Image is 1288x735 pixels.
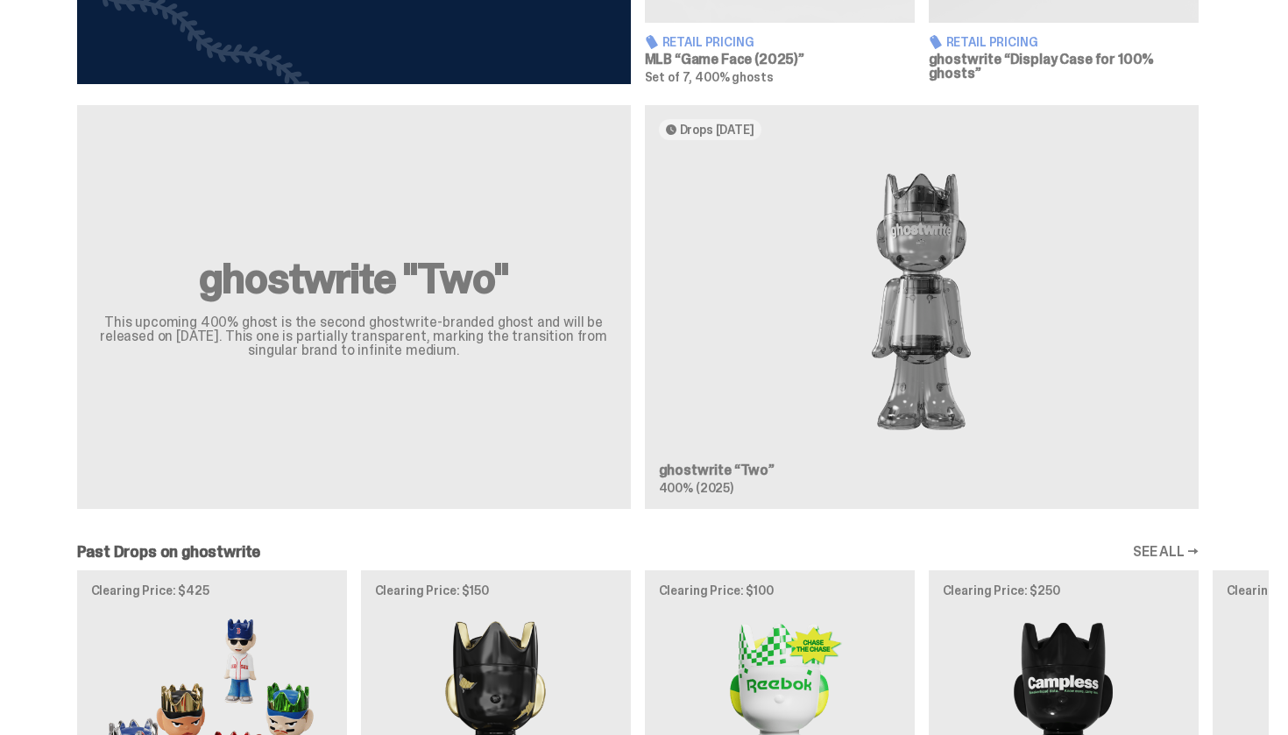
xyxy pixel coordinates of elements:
[645,69,774,85] span: Set of 7, 400% ghosts
[91,584,333,597] p: Clearing Price: $425
[659,463,1185,477] h3: ghostwrite “Two”
[929,53,1199,81] h3: ghostwrite “Display Case for 100% ghosts”
[659,584,901,597] p: Clearing Price: $100
[659,480,733,496] span: 400% (2025)
[943,584,1185,597] p: Clearing Price: $250
[662,36,754,48] span: Retail Pricing
[375,584,617,597] p: Clearing Price: $150
[659,154,1185,450] img: Two
[1133,545,1199,559] a: SEE ALL →
[946,36,1038,48] span: Retail Pricing
[77,544,261,560] h2: Past Drops on ghostwrite
[98,258,610,300] h2: ghostwrite "Two"
[645,53,915,67] h3: MLB “Game Face (2025)”
[680,123,754,137] span: Drops [DATE]
[98,315,610,357] p: This upcoming 400% ghost is the second ghostwrite-branded ghost and will be released on [DATE]. T...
